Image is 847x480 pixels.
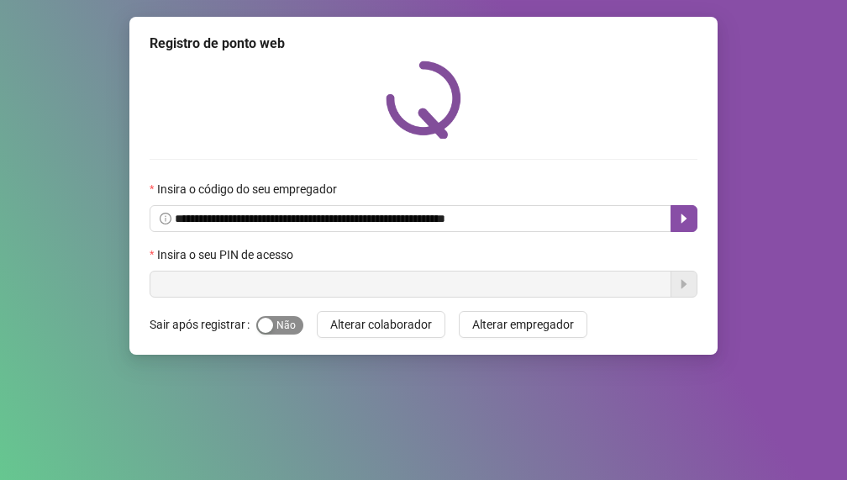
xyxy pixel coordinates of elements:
[150,180,348,198] label: Insira o código do seu empregador
[386,61,461,139] img: QRPoint
[150,311,256,338] label: Sair após registrar
[150,245,304,264] label: Insira o seu PIN de acesso
[317,311,445,338] button: Alterar colaborador
[150,34,697,54] div: Registro de ponto web
[330,315,432,334] span: Alterar colaborador
[677,212,691,225] span: caret-right
[459,311,587,338] button: Alterar empregador
[160,213,171,224] span: info-circle
[472,315,574,334] span: Alterar empregador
